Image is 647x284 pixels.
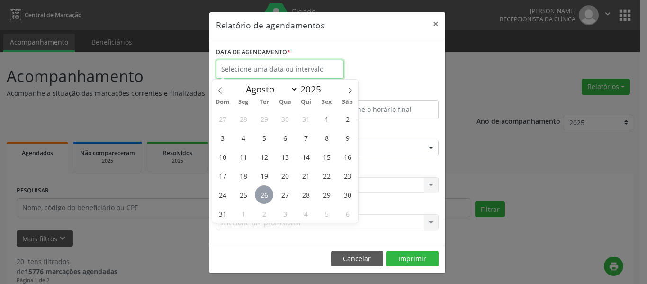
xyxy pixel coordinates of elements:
[330,85,439,100] label: ATÉ
[297,185,315,204] span: Agosto 28, 2025
[330,100,439,119] input: Selecione o horário final
[426,12,445,36] button: Close
[296,99,316,105] span: Qui
[338,166,357,185] span: Agosto 23, 2025
[298,83,329,95] input: Year
[317,185,336,204] span: Agosto 29, 2025
[317,110,336,128] span: Agosto 1, 2025
[275,99,296,105] span: Qua
[297,166,315,185] span: Agosto 21, 2025
[213,185,232,204] span: Agosto 24, 2025
[255,166,273,185] span: Agosto 19, 2025
[276,166,294,185] span: Agosto 20, 2025
[234,110,252,128] span: Julho 28, 2025
[338,147,357,166] span: Agosto 16, 2025
[234,204,252,223] span: Setembro 1, 2025
[338,204,357,223] span: Setembro 6, 2025
[276,185,294,204] span: Agosto 27, 2025
[276,147,294,166] span: Agosto 13, 2025
[216,19,324,31] h5: Relatório de agendamentos
[338,128,357,147] span: Agosto 9, 2025
[317,166,336,185] span: Agosto 22, 2025
[213,147,232,166] span: Agosto 10, 2025
[331,251,383,267] button: Cancelar
[213,128,232,147] span: Agosto 3, 2025
[297,128,315,147] span: Agosto 7, 2025
[233,99,254,105] span: Seg
[254,99,275,105] span: Ter
[234,185,252,204] span: Agosto 25, 2025
[234,128,252,147] span: Agosto 4, 2025
[255,204,273,223] span: Setembro 2, 2025
[297,204,315,223] span: Setembro 4, 2025
[276,110,294,128] span: Julho 30, 2025
[338,110,357,128] span: Agosto 2, 2025
[212,99,233,105] span: Dom
[276,128,294,147] span: Agosto 6, 2025
[234,147,252,166] span: Agosto 11, 2025
[213,166,232,185] span: Agosto 17, 2025
[297,110,315,128] span: Julho 31, 2025
[241,82,298,96] select: Month
[317,204,336,223] span: Setembro 5, 2025
[317,128,336,147] span: Agosto 8, 2025
[276,204,294,223] span: Setembro 3, 2025
[317,147,336,166] span: Agosto 15, 2025
[255,185,273,204] span: Agosto 26, 2025
[216,60,344,79] input: Selecione uma data ou intervalo
[213,110,232,128] span: Julho 27, 2025
[255,110,273,128] span: Julho 29, 2025
[316,99,337,105] span: Sex
[337,99,358,105] span: Sáb
[386,251,439,267] button: Imprimir
[216,45,290,60] label: DATA DE AGENDAMENTO
[297,147,315,166] span: Agosto 14, 2025
[255,128,273,147] span: Agosto 5, 2025
[234,166,252,185] span: Agosto 18, 2025
[213,204,232,223] span: Agosto 31, 2025
[255,147,273,166] span: Agosto 12, 2025
[338,185,357,204] span: Agosto 30, 2025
